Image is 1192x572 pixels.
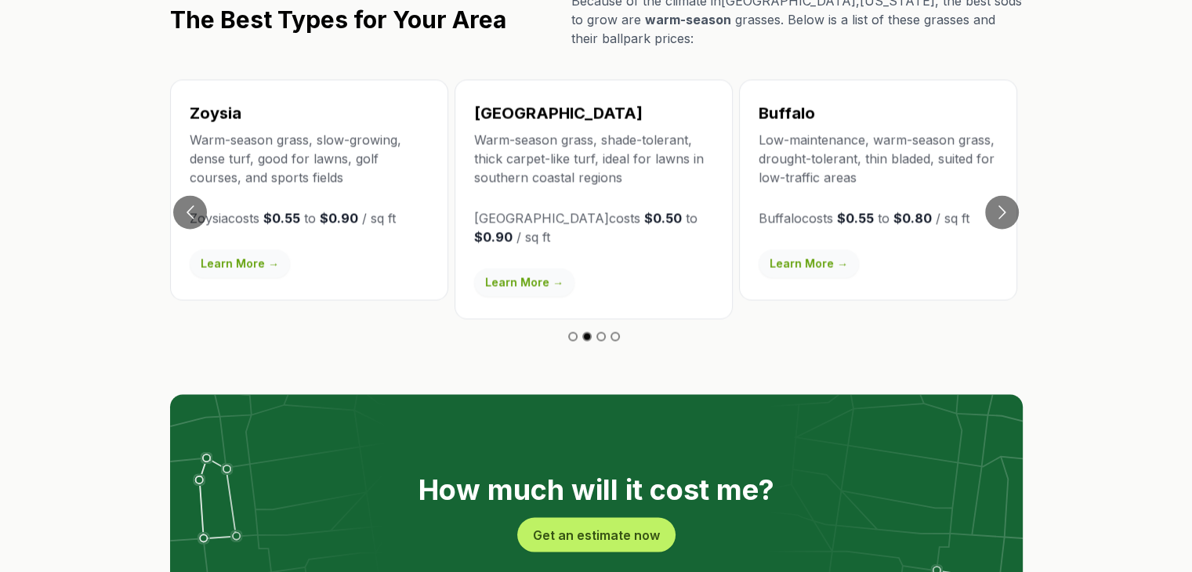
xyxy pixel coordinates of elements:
[596,331,606,341] button: Go to slide 3
[759,102,998,124] h3: Buffalo
[645,12,731,27] span: warm-season
[474,102,713,124] h3: [GEOGRAPHIC_DATA]
[759,208,998,227] p: Buffalo costs to / sq ft
[173,195,207,229] button: Go to previous slide
[263,210,300,226] strong: $0.55
[474,208,713,246] p: [GEOGRAPHIC_DATA] costs to / sq ft
[474,229,513,244] strong: $0.90
[759,130,998,186] p: Low-maintenance, warm-season grass, drought-tolerant, thin bladed, suited for low-traffic areas
[320,210,358,226] strong: $0.90
[474,268,574,296] a: Learn More →
[893,210,932,226] strong: $0.80
[759,249,859,277] a: Learn More →
[190,130,429,186] p: Warm-season grass, slow-growing, dense turf, good for lawns, golf courses, and sports fields
[517,517,676,552] button: Get an estimate now
[190,102,429,124] h3: Zoysia
[474,130,713,186] p: Warm-season grass, shade-tolerant, thick carpet-like turf, ideal for lawns in southern coastal re...
[568,331,578,341] button: Go to slide 1
[582,331,592,341] button: Go to slide 2
[190,208,429,227] p: Zoysia costs to / sq ft
[985,195,1019,229] button: Go to next slide
[170,5,506,34] h2: The Best Types for Your Area
[190,249,290,277] a: Learn More →
[610,331,620,341] button: Go to slide 4
[644,210,682,226] strong: $0.50
[837,210,874,226] strong: $0.55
